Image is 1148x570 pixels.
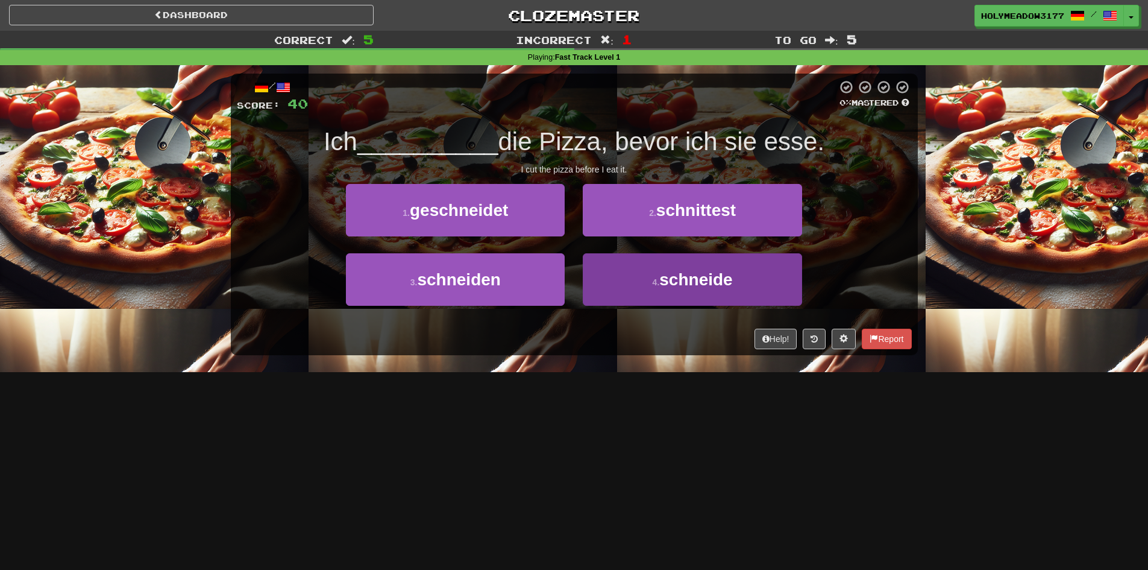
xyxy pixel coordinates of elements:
button: 4.schneide [583,253,801,306]
div: / [237,80,308,95]
button: 3.schneiden [346,253,565,306]
span: : [342,35,355,45]
span: geschneidet [410,201,508,220]
button: Round history (alt+y) [803,329,826,349]
span: Correct [274,34,333,46]
small: 2 . [649,208,656,218]
span: schneiden [417,270,500,289]
div: Mastered [837,98,912,109]
span: Incorrect [516,34,592,46]
span: die Pizza, bevor ich sie esse. [498,127,825,156]
span: 1 [622,32,632,46]
span: 5 [847,32,857,46]
span: To go [774,34,817,46]
a: HolyMeadow3177 / [974,5,1124,27]
span: : [600,35,613,45]
a: Clozemaster [392,5,756,26]
span: 0 % [839,98,852,107]
strong: Fast Track Level 1 [555,53,621,62]
span: / [1091,10,1097,18]
small: 4 . [653,277,660,287]
span: Ich [324,127,357,156]
span: HolyMeadow3177 [981,10,1064,21]
span: : [825,35,838,45]
small: 3 . [410,277,418,287]
button: Report [862,329,911,349]
a: Dashboard [9,5,374,25]
button: Help! [754,329,797,349]
span: __________ [357,127,498,156]
span: schneide [659,270,732,289]
span: 40 [287,96,308,111]
div: I cut the pizza before I eat it. [237,163,912,176]
small: 1 . [403,208,410,218]
button: 2.schnittest [583,184,801,236]
span: Score: [237,100,280,110]
span: 5 [363,32,374,46]
button: 1.geschneidet [346,184,565,236]
span: schnittest [656,201,736,220]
